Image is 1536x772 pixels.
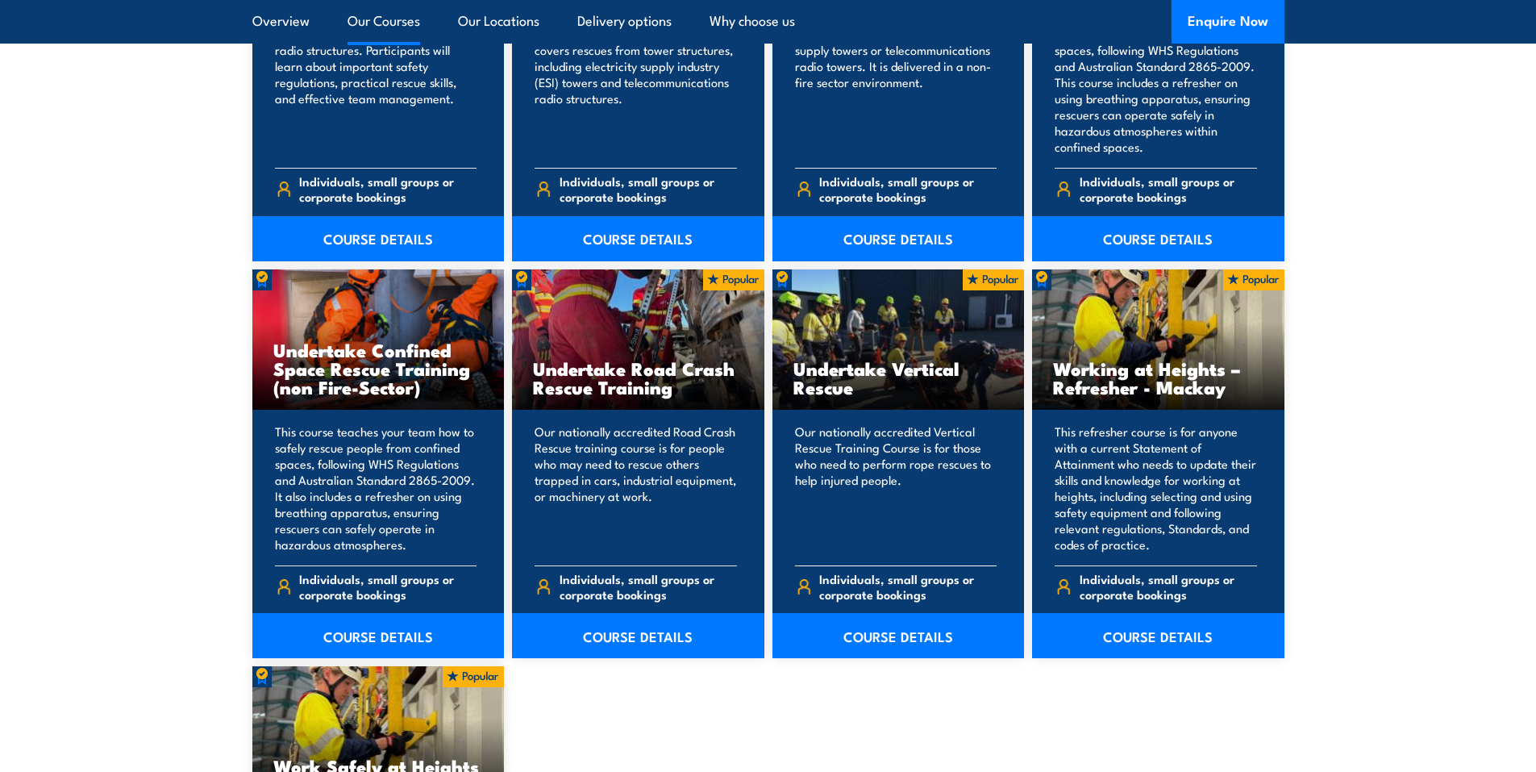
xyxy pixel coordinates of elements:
[252,216,505,261] a: COURSE DETAILS
[1080,173,1257,204] span: Individuals, small groups or corporate bookings
[795,424,997,553] p: Our nationally accredited Vertical Rescue Training Course is for those who need to perform rope r...
[793,359,1004,396] h3: Undertake Vertical Rescue
[299,571,477,602] span: Individuals, small groups or corporate bookings
[275,424,477,553] p: This course teaches your team how to safely rescue people from confined spaces, following WHS Reg...
[772,613,1025,658] a: COURSE DETAILS
[819,571,997,602] span: Individuals, small groups or corporate bookings
[535,424,737,553] p: Our nationally accredited Road Crash Rescue training course is for people who may need to rescue ...
[1032,613,1284,658] a: COURSE DETAILS
[1032,216,1284,261] a: COURSE DETAILS
[533,359,743,396] h3: Undertake Road Crash Rescue Training
[1080,571,1257,602] span: Individuals, small groups or corporate bookings
[560,173,737,204] span: Individuals, small groups or corporate bookings
[299,173,477,204] span: Individuals, small groups or corporate bookings
[819,173,997,204] span: Individuals, small groups or corporate bookings
[1055,424,1257,553] p: This refresher course is for anyone with a current Statement of Attainment who needs to update th...
[273,340,484,396] h3: Undertake Confined Space Rescue Training (non Fire-Sector)
[512,216,764,261] a: COURSE DETAILS
[1053,359,1263,396] h3: Working at Heights – Refresher - Mackay
[512,613,764,658] a: COURSE DETAILS
[252,613,505,658] a: COURSE DETAILS
[560,571,737,602] span: Individuals, small groups or corporate bookings
[772,216,1025,261] a: COURSE DETAILS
